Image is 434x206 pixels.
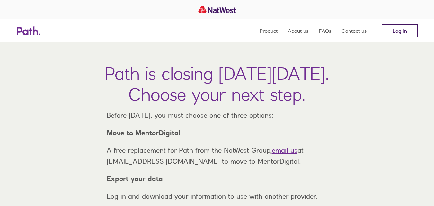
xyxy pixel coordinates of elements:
[288,19,308,42] a: About us
[107,129,181,137] strong: Move to MentorDigital
[102,110,333,121] p: Before [DATE], you must choose one of three options:
[105,63,329,105] h1: Path is closing [DATE][DATE]. Choose your next step.
[102,191,333,202] p: Log in and download your information to use with another provider.
[102,145,333,166] p: A free replacement for Path from the NatWest Group, at [EMAIL_ADDRESS][DOMAIN_NAME] to move to Me...
[272,146,297,154] a: email us
[382,24,418,37] a: Log in
[260,19,278,42] a: Product
[319,19,331,42] a: FAQs
[341,19,367,42] a: Contact us
[107,175,163,183] strong: Export your data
